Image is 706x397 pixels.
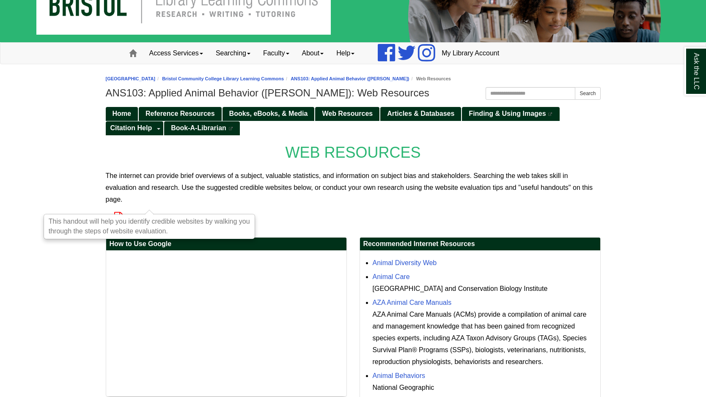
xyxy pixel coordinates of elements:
p: The internet can provide brief overviews of a subject, valuable statistics, and information on su... [106,170,601,205]
span: Home [113,110,131,117]
a: My Library Account [435,43,505,64]
a: AZA Animal Care Manuals [373,299,452,306]
a: About [296,43,330,64]
li: Web Resources [409,75,451,83]
a: Citation Help [106,121,155,135]
h2: Recommended Internet Resources [360,238,600,251]
span: WEB RESOURCES [285,144,420,161]
div: This handout will help you identify credible websites by walking you through the steps of website... [44,215,254,238]
span: Articles & Databases [387,110,454,117]
a: Animal Diversity Web [373,259,437,266]
a: Book-A-Librarian [164,121,240,135]
div: [GEOGRAPHIC_DATA] and Conservation Biology Institute [373,283,596,295]
span: Book-A-Librarian [171,124,226,131]
a: [GEOGRAPHIC_DATA] [106,76,156,81]
a: Searching [209,43,257,64]
a: Reference Resources [139,107,222,121]
button: Search [575,87,600,100]
a: Finding & Using Images [462,107,559,121]
i: This link opens in a new window [228,127,233,131]
span: Books, eBooks, & Media [229,110,308,117]
div: National Geographic [373,382,596,394]
div: Guide Pages [106,106,601,135]
a: Home [106,107,138,121]
a: Books, eBooks, & Media [223,107,315,121]
a: Articles & Databases [380,107,461,121]
a: Animal Care [373,273,410,280]
span: Reference Resources [146,110,215,117]
a: Access Services [143,43,209,64]
h2: How to Use Google [106,238,346,251]
a: Web Resources [315,107,379,121]
a: ANS103: Applied Animal Behavior ([PERSON_NAME]) [291,76,409,81]
a: Faculty [257,43,296,64]
a: Bristol Community College Library Learning Commons [162,76,284,81]
div: AZA Animal Care Manuals (ACMs) provide a compilation of animal care and management knowledge that... [373,309,596,368]
span: Finding & Using Images [469,110,546,117]
span: Web Resources [322,110,373,117]
nav: breadcrumb [106,75,601,83]
a: Animal Behaviors [373,372,426,379]
a: Help [330,43,361,64]
h1: ANS103: Applied Animal Behavior ([PERSON_NAME]): Web Resources [106,87,601,99]
span: Citation Help [110,124,152,131]
i: This link opens in a new window [548,112,553,116]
